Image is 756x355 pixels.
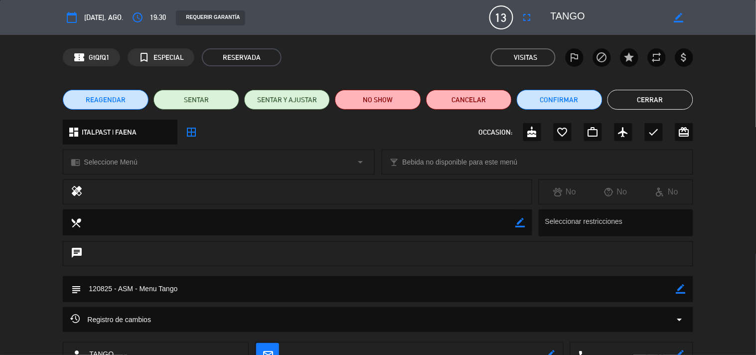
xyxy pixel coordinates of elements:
[202,48,282,66] span: RESERVADA
[489,5,513,29] span: 13
[596,51,608,63] i: block
[71,247,83,261] i: chat
[71,185,83,199] i: healing
[526,126,538,138] i: cake
[623,51,635,63] i: star
[518,8,536,26] button: fullscreen
[73,51,85,63] span: confirmation_number
[678,51,690,63] i: attach_money
[68,126,80,138] i: dashboard
[426,90,512,110] button: Cancelar
[66,11,78,23] i: calendar_today
[557,126,569,138] i: favorite_border
[176,10,245,25] div: REQUERIR GARANTÍA
[63,90,149,110] button: REAGENDAR
[89,52,110,63] span: GtQfQ1
[63,8,81,26] button: calendar_today
[153,90,239,110] button: SENTAR
[70,217,81,228] i: local_dining
[651,51,663,63] i: repeat
[390,158,399,167] i: local_bar
[355,156,367,168] i: arrow_drop_down
[515,218,525,227] i: border_color
[676,284,686,294] i: border_color
[521,11,533,23] i: fullscreen
[153,52,184,63] span: ESPECIAL
[150,11,166,23] span: 19:30
[335,90,421,110] button: NO SHOW
[185,126,197,138] i: border_all
[138,51,150,63] i: turned_in_not
[84,11,124,23] span: [DATE], ago.
[517,90,603,110] button: Confirmar
[678,126,690,138] i: card_giftcard
[86,95,126,105] span: REAGENDAR
[84,157,137,168] span: Seleccione Menú
[82,127,137,138] span: ITALPAST | FAENA
[674,314,686,326] i: arrow_drop_down
[71,158,80,167] i: chrome_reader_mode
[244,90,330,110] button: SENTAR Y AJUSTAR
[617,126,629,138] i: airplanemode_active
[539,185,591,198] div: No
[569,51,581,63] i: outlined_flag
[641,185,693,198] div: No
[132,11,144,23] i: access_time
[587,126,599,138] i: work_outline
[70,314,151,326] span: Registro de cambios
[514,52,537,63] em: Visitas
[479,127,513,138] span: OCCASION:
[607,90,693,110] button: Cerrar
[129,8,147,26] button: access_time
[590,185,641,198] div: No
[648,126,660,138] i: check
[70,284,81,295] i: subject
[674,13,683,22] i: border_color
[403,157,518,168] span: Bebida no disponible para este menú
